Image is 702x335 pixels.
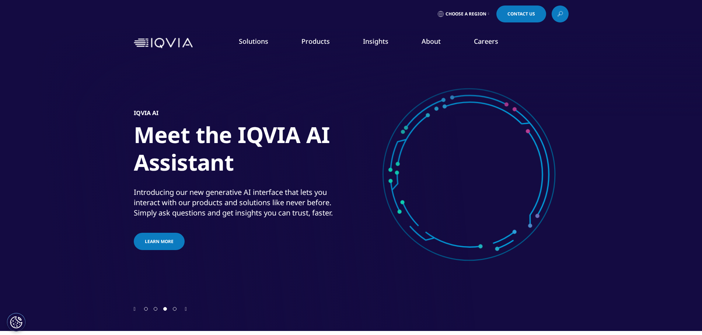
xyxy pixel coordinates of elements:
h5: IQVIA AI [134,109,158,117]
span: Go to slide 4 [173,307,177,311]
span: Go to slide 1 [144,307,148,311]
h1: Meet the IQVIA AI Assistant [134,121,410,181]
span: Go to slide 3 [163,307,167,311]
div: Introducing our new generative AI interface that lets you interact with our products and solution... [134,187,349,218]
button: Cookies Settings [7,313,25,331]
a: Solutions [239,37,268,46]
nav: Primary [196,26,569,60]
a: Contact Us [496,6,546,22]
a: Insights [363,37,388,46]
a: Products [301,37,330,46]
div: Next slide [185,305,187,312]
a: Careers [474,37,498,46]
span: Contact Us [507,12,535,16]
div: Previous slide [134,305,136,312]
div: 3 / 4 [134,55,569,305]
img: IQVIA Healthcare Information Technology and Pharma Clinical Research Company [134,38,193,49]
a: About [422,37,441,46]
a: Learn more [134,233,185,250]
span: Go to slide 2 [154,307,157,311]
span: Choose a Region [446,11,486,17]
span: Learn more [145,238,174,245]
